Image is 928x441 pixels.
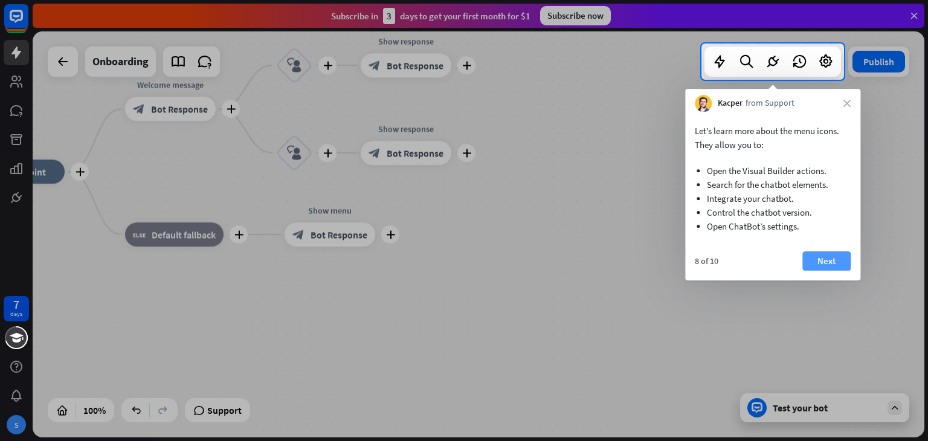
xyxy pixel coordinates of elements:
li: Integrate your chatbot. [707,192,839,205]
div: 8 of 10 [695,256,718,266]
button: Next [802,251,851,271]
li: Open the Visual Builder actions. [707,164,839,178]
p: Let’s learn more about the menu icons. They allow you to: [695,124,851,152]
button: Open LiveChat chat widget [10,5,46,41]
li: Search for the chatbot elements. [707,178,839,192]
li: Open ChatBot’s settings. [707,219,839,233]
i: close [843,100,851,107]
span: from Support [746,97,794,109]
span: Kacper [718,97,743,109]
li: Control the chatbot version. [707,205,839,219]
